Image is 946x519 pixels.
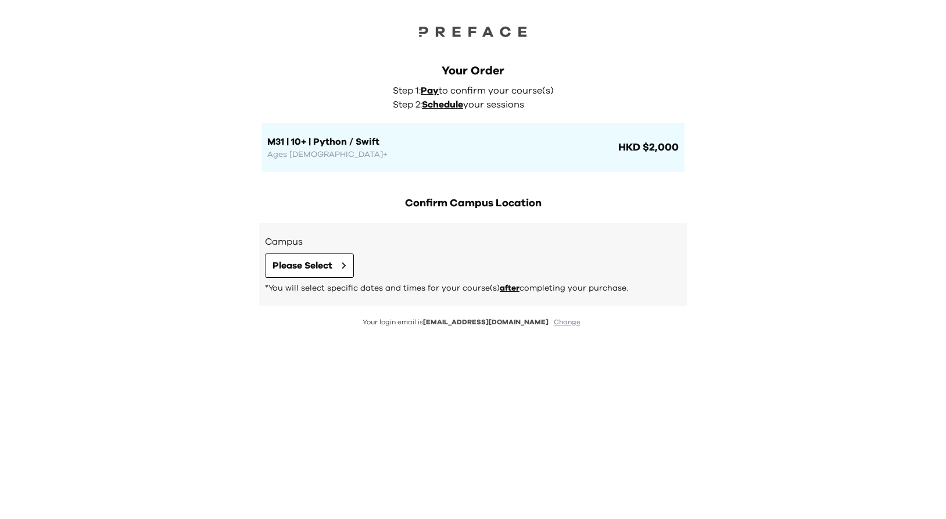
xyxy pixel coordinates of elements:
span: Schedule [422,100,463,109]
span: Pay [421,86,439,95]
span: after [500,284,519,292]
p: Your login email is [259,317,687,327]
span: HKD $2,000 [616,139,679,156]
p: Ages [DEMOGRAPHIC_DATA]+ [267,149,616,160]
p: Step 2: your sessions [393,98,560,112]
h2: Confirm Campus Location [259,195,687,212]
span: Please Select [273,259,332,273]
p: Step 1: to confirm your course(s) [393,84,560,98]
button: Change [550,317,584,327]
h1: M31 | 10+ | Python / Swift [267,135,616,149]
span: [EMAIL_ADDRESS][DOMAIN_NAME] [423,318,549,325]
p: *You will select specific dates and times for your course(s) completing your purchase. [265,282,681,294]
button: Please Select [265,253,354,278]
div: Your Order [261,63,685,79]
img: Preface Logo [415,23,531,40]
h3: Campus [265,235,681,249]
